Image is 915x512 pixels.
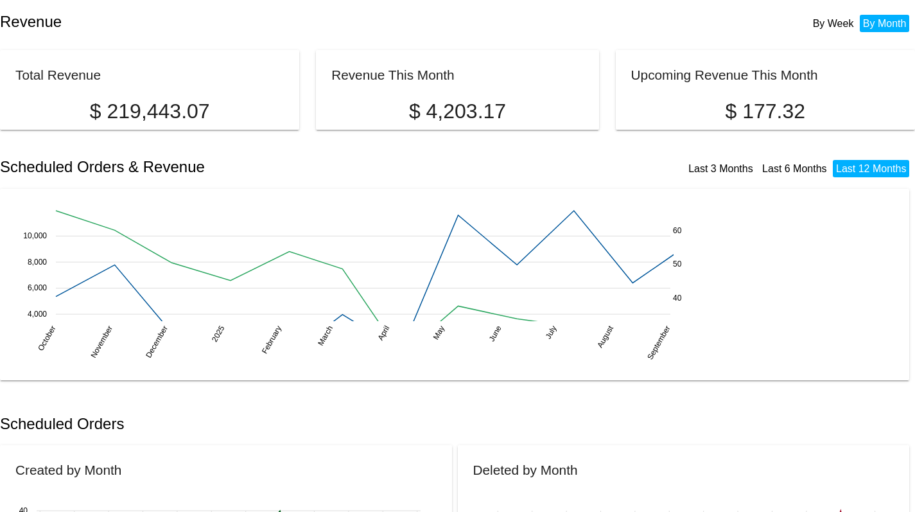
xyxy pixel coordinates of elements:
text: 8,000 [28,257,47,266]
p: $ 177.32 [631,100,900,123]
text: 2025 [210,324,227,343]
text: 50 [673,260,682,269]
text: December [144,324,170,359]
text: 4,000 [28,310,47,319]
text: February [260,324,283,355]
text: April [376,324,391,342]
text: June [487,324,503,343]
p: $ 4,203.17 [331,100,584,123]
text: 6,000 [28,283,47,292]
text: July [544,324,559,340]
li: By Week [810,15,857,32]
text: 60 [673,226,682,235]
text: August [595,324,615,349]
li: By Month [860,15,910,32]
text: May [431,324,446,341]
h2: Upcoming Revenue This Month [631,67,818,82]
text: March [316,324,335,347]
text: 10,000 [23,231,47,240]
h2: Deleted by Month [473,463,578,477]
h2: Total Revenue [15,67,101,82]
a: Last 6 Months [762,163,827,174]
text: September [645,324,672,361]
h2: Revenue This Month [331,67,455,82]
a: Last 12 Months [836,163,906,174]
h2: Created by Month [15,463,121,477]
p: $ 219,443.07 [15,100,284,123]
text: October [36,324,57,352]
a: Last 3 Months [688,163,753,174]
text: November [89,324,114,359]
text: 40 [673,293,682,302]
